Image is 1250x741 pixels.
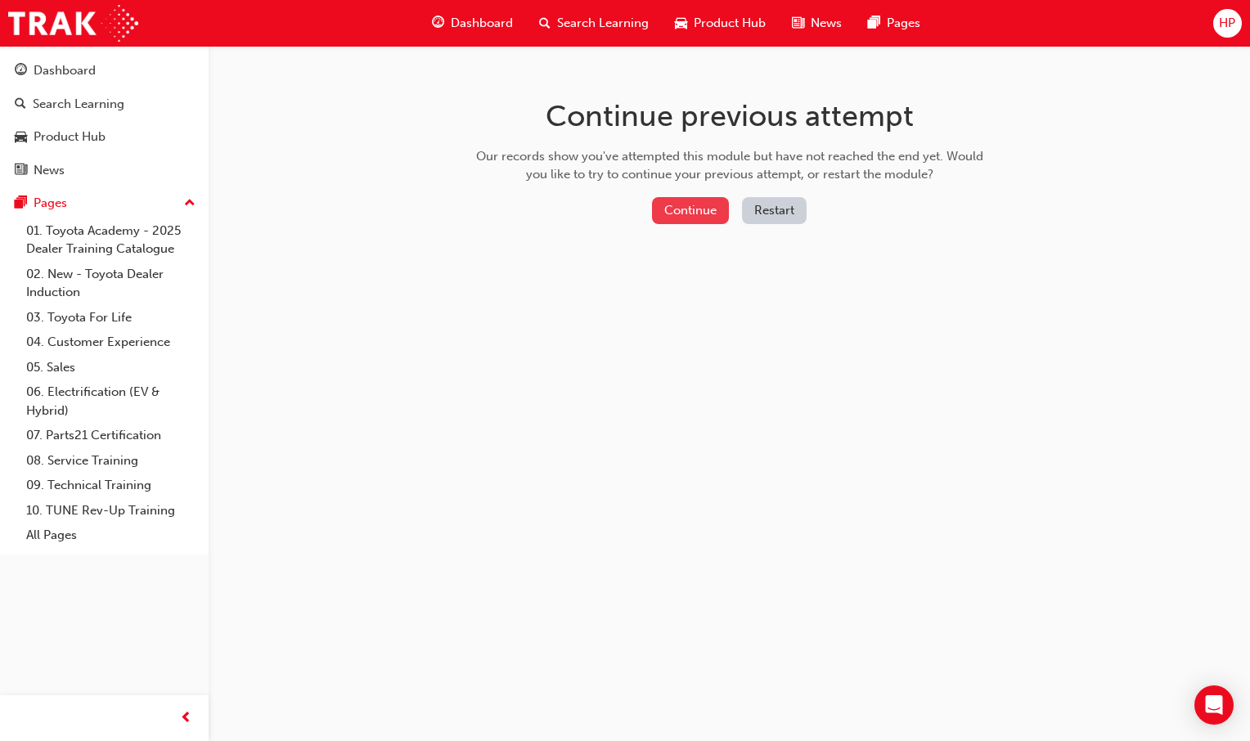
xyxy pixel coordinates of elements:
[419,7,526,40] a: guage-iconDashboard
[779,7,855,40] a: news-iconNews
[470,98,989,134] h1: Continue previous attempt
[20,355,202,380] a: 05. Sales
[694,14,766,33] span: Product Hub
[15,97,26,112] span: search-icon
[539,13,551,34] span: search-icon
[20,305,202,330] a: 03. Toyota For Life
[742,197,807,224] button: Restart
[20,379,202,423] a: 06. Electrification (EV & Hybrid)
[526,7,662,40] a: search-iconSearch Learning
[792,13,804,34] span: news-icon
[1194,685,1234,725] div: Open Intercom Messenger
[868,13,880,34] span: pages-icon
[887,14,920,33] span: Pages
[20,523,202,548] a: All Pages
[7,56,202,86] a: Dashboard
[662,7,779,40] a: car-iconProduct Hub
[20,448,202,474] a: 08. Service Training
[184,193,196,214] span: up-icon
[15,164,27,178] span: news-icon
[34,61,96,80] div: Dashboard
[855,7,933,40] a: pages-iconPages
[1219,14,1235,33] span: HP
[1213,9,1242,38] button: HP
[20,262,202,305] a: 02. New - Toyota Dealer Induction
[20,473,202,498] a: 09. Technical Training
[15,64,27,79] span: guage-icon
[20,330,202,355] a: 04. Customer Experience
[7,52,202,188] button: DashboardSearch LearningProduct HubNews
[20,498,202,523] a: 10. TUNE Rev-Up Training
[675,13,687,34] span: car-icon
[33,95,124,114] div: Search Learning
[180,708,192,729] span: prev-icon
[15,130,27,145] span: car-icon
[7,89,202,119] a: Search Learning
[557,14,649,33] span: Search Learning
[20,218,202,262] a: 01. Toyota Academy - 2025 Dealer Training Catalogue
[451,14,513,33] span: Dashboard
[8,5,138,42] img: Trak
[432,13,444,34] span: guage-icon
[811,14,842,33] span: News
[7,188,202,218] button: Pages
[34,161,65,180] div: News
[34,128,106,146] div: Product Hub
[15,196,27,211] span: pages-icon
[7,155,202,186] a: News
[20,423,202,448] a: 07. Parts21 Certification
[470,147,989,184] div: Our records show you've attempted this module but have not reached the end yet. Would you like to...
[7,122,202,152] a: Product Hub
[652,197,729,224] button: Continue
[34,194,67,213] div: Pages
